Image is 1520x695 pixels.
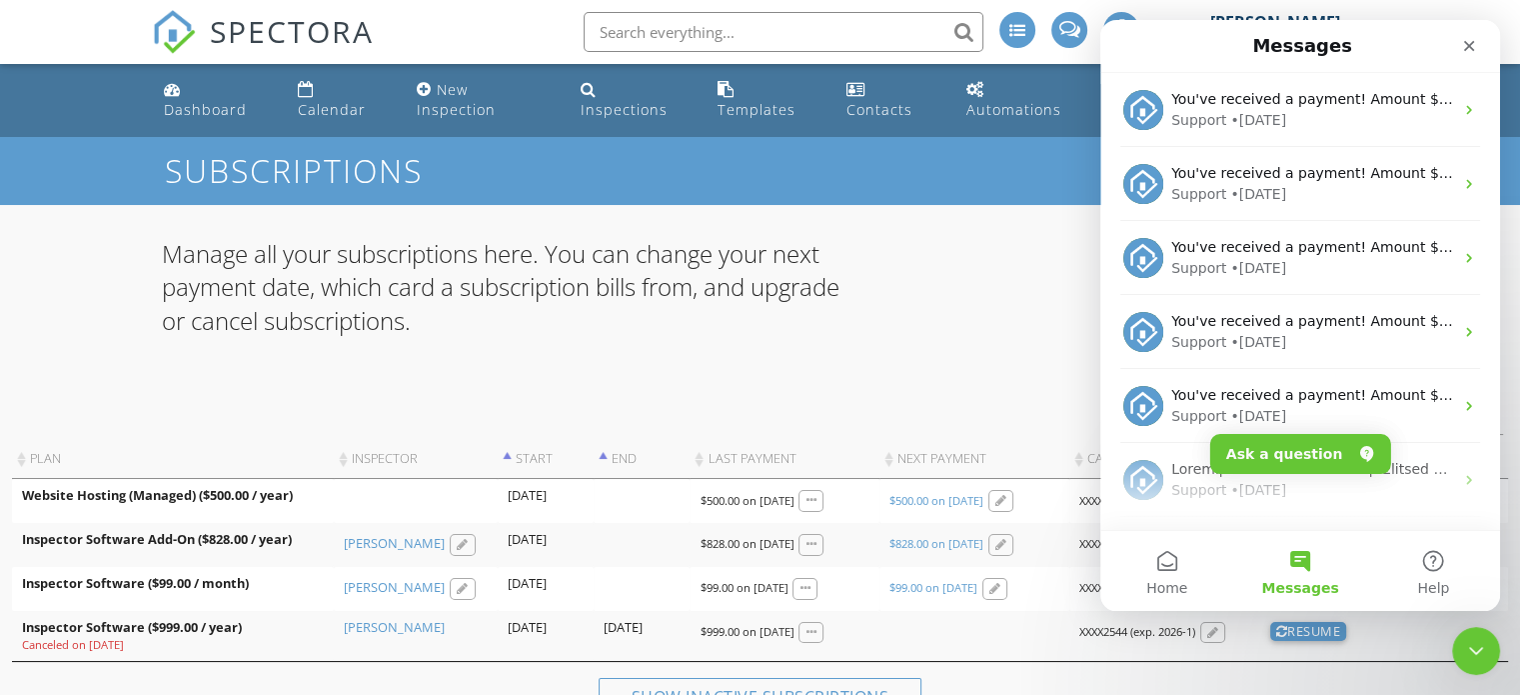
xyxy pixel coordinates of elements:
img: Profile image for Support [23,366,63,406]
th: Last Payment: activate to sort column ascending [690,440,878,479]
span: Help [317,561,349,575]
div: Website Hosting (Managed) ($500.00 / year) [22,487,324,505]
div: • [DATE] [130,238,186,259]
div: Support [71,164,126,185]
div: Support [71,90,126,111]
div: $828.00 on [DATE] [889,536,983,552]
div: $99.00 on [DATE] [889,580,977,596]
span: SPECTORA [210,10,374,52]
div: [PERSON_NAME] [1210,12,1340,32]
a: [PERSON_NAME] [344,535,445,553]
button: Ask a question [110,414,291,454]
div: • [DATE] [130,90,186,111]
button: Messages [133,511,266,591]
div: XXXX2544 (exp. 2026-1) [1079,493,1195,509]
div: • [DATE] [130,460,186,481]
p: Manage all your subscriptions here. You can change your next payment date, which card a subscript... [162,237,850,338]
img: The Best Home Inspection Software - Spectora [152,10,196,54]
td: [DATE] [498,523,594,567]
th: Plan: activate to sort column ascending [12,440,334,479]
iframe: To enrich screen reader interactions, please activate Accessibility in Grammarly extension settings [1100,20,1500,611]
a: New Inspection [409,72,557,129]
h1: Subscriptions [165,153,1355,188]
span: Home [46,561,87,575]
td: [DATE] [498,611,594,661]
div: $999.00 on [DATE] [700,624,793,640]
a: Contacts [838,72,942,129]
span: You've received a payment! Amount $300.00 Fee $0.00 Net $300.00 Transaction # Inspection [STREET_... [71,219,872,235]
iframe: Intercom live chat [1452,627,1500,675]
img: Profile image for Support [23,440,63,480]
th: Inspector: activate to sort column ascending [334,440,498,479]
a: SPECTORA [152,27,374,69]
div: XXXX2544 (exp. 2026-1) [1079,624,1195,640]
div: New Inspection [417,80,496,119]
div: • [DATE] [130,312,186,333]
td: [DATE] [594,611,690,661]
div: Support [71,312,126,333]
a: Calendar [290,72,393,129]
div: Dashboard [164,100,247,119]
th: Next Payment: activate to sort column ascending [879,440,1069,479]
img: Profile image for Support [23,292,63,332]
td: [DATE] [498,479,594,523]
div: $99.00 on [DATE] [700,580,787,596]
div: Canceled on [DATE] [22,637,324,653]
a: [PERSON_NAME] [344,619,445,637]
a: Inspections [573,72,694,129]
img: Profile image for Support [23,218,63,258]
div: Inspector Software ($99.00 / month) [22,575,324,593]
img: Profile image for Support [23,144,63,184]
th: End: activate to sort column descending [594,440,690,479]
div: Resume [1270,622,1347,642]
a: Dashboard [156,72,274,129]
div: Automations [966,100,1061,119]
div: Calendar [298,100,366,119]
div: XXXX2544 (exp. 2026-1) [1079,580,1195,596]
div: Templates [718,100,795,119]
div: $828.00 on [DATE] [700,536,793,552]
span: Messages [161,561,238,575]
div: Support [71,238,126,259]
span: You've received a payment! Amount $60.00 Fee $0.00 Net $60.00 Transaction # Inspection [STREET_AD... [71,293,854,309]
div: $500.00 on [DATE] [889,493,983,509]
div: Inspector Software Add-On ($828.00 / year) [22,531,324,549]
a: Templates [710,72,822,129]
div: • [DATE] [130,386,186,407]
button: Help [267,511,400,591]
th: Start: activate to sort column ascending [498,440,594,479]
div: Inspections [581,100,668,119]
div: $500.00 on [DATE] [700,493,793,509]
div: Support [71,386,126,407]
a: Automations (Basic) [958,72,1089,129]
div: XXXX2544 (exp. 2026-1) [1079,536,1195,552]
input: Search everything... [584,12,983,52]
div: • [DATE] [130,164,186,185]
div: Support [71,460,126,481]
a: [PERSON_NAME] [344,579,445,597]
div: Contacts [846,100,912,119]
td: [DATE] [498,567,594,611]
th: Card: activate to sort column ascending [1069,440,1260,479]
div: Inspector Software ($999.00 / year) [22,619,324,637]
